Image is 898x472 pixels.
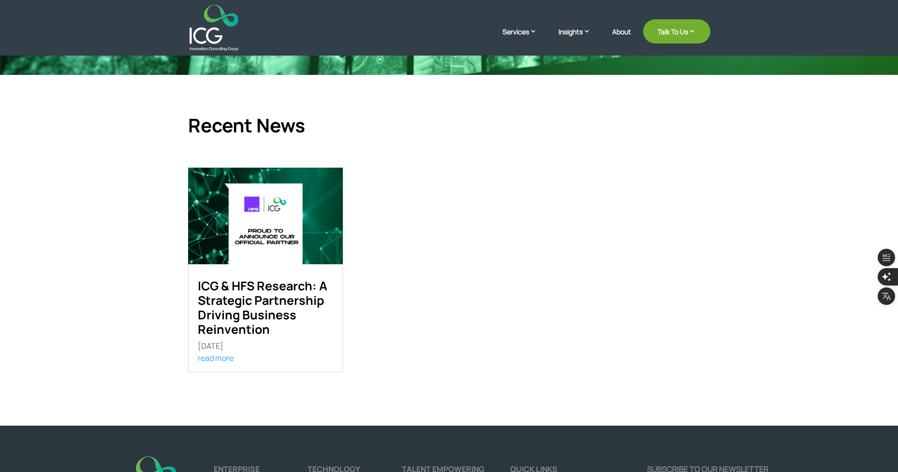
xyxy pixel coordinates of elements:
[198,353,234,363] a: read more
[188,168,343,264] img: ICG & HFS Research: A Strategic Partnership Driving Business Reinvention
[188,112,305,138] span: Recent News
[198,277,327,338] a: ICG & HFS Research: A Strategic Partnership Driving Business Reinvention
[198,341,223,351] span: [DATE]
[612,28,631,51] a: About
[502,27,546,51] a: Services
[737,368,898,472] div: أداة الدردشة
[559,27,600,51] a: Insights
[190,5,238,51] img: ICG
[643,19,710,43] a: Talk To Us
[737,368,898,472] iframe: Chat Widget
